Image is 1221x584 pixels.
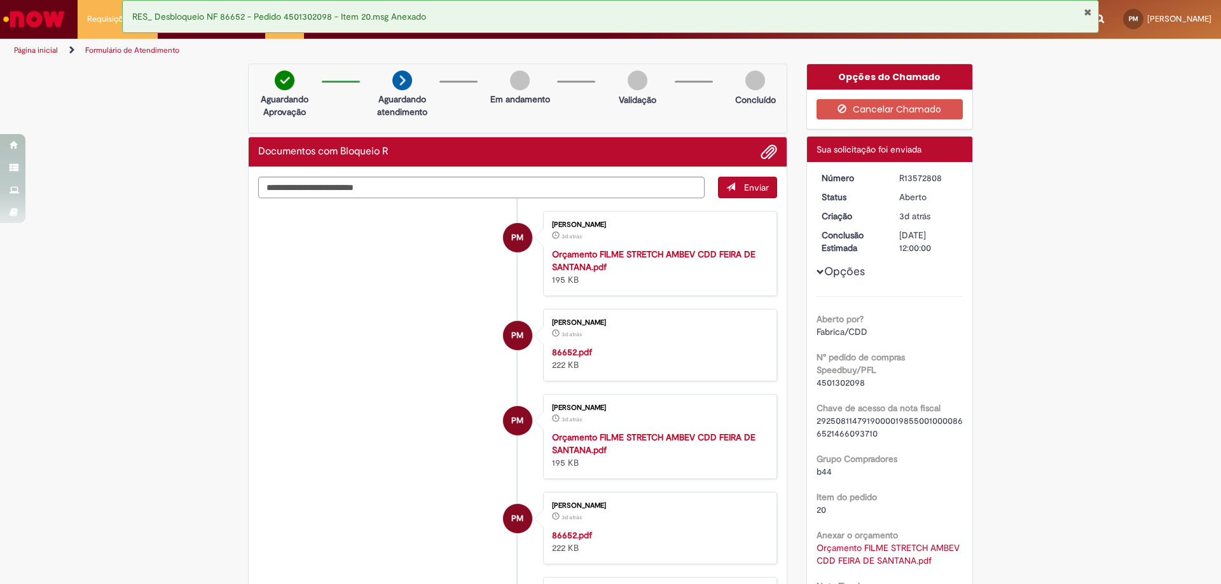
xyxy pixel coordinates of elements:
time: 27/09/2025 10:35:35 [562,233,582,240]
div: [PERSON_NAME] [552,221,764,229]
img: ServiceNow [1,6,67,32]
b: Chave de acesso da nota fiscal [817,402,941,414]
span: 3d atrás [562,416,582,423]
textarea: Digite sua mensagem aqui... [258,177,705,198]
a: 86652.pdf [552,346,592,358]
dt: Número [812,172,890,184]
div: [DATE] 12:00:00 [899,229,958,254]
div: Paula Camille Azevedo Martins [503,223,532,252]
a: Página inicial [14,45,58,55]
div: 222 KB [552,346,764,371]
button: Fechar Notificação [1084,7,1092,17]
time: 27/09/2025 10:35:38 [899,210,930,222]
div: 222 KB [552,529,764,554]
button: Enviar [718,177,777,198]
b: N° pedido de compras Speedbuy/PFL [817,351,905,376]
p: Concluído [735,93,776,106]
button: Cancelar Chamado [817,99,963,119]
h2: Documentos com Bloqueio R Histórico de tíquete [258,146,389,158]
div: R13572808 [899,172,958,184]
span: 3d atrás [562,233,582,240]
div: [PERSON_NAME] [552,404,764,412]
dt: Status [812,191,890,203]
span: PM [511,503,523,534]
div: [PERSON_NAME] [552,502,764,510]
span: 3d atrás [562,513,582,521]
dt: Criação [812,210,890,222]
img: img-circle-grey.png [745,71,765,90]
span: RES_ Desbloqueio NF 86652 - Pedido 4501302098 - Item 20.msg Anexado [132,11,426,22]
img: img-circle-grey.png [510,71,530,90]
span: 20 [817,504,826,515]
p: Aguardando atendimento [371,93,433,118]
span: 4501302098 [817,377,865,388]
a: Download de Orçamento FILME STRETCH AMBEV CDD FEIRA DE SANTANA.pdf [817,542,962,566]
span: PM [1129,15,1138,23]
span: Sua solicitação foi enviada [817,144,921,155]
time: 27/09/2025 10:22:50 [562,416,582,423]
b: Grupo Compradores [817,453,897,465]
span: 29250811479190000198550010000866521466093710 [817,415,963,439]
div: Paula Camille Azevedo Martins [503,406,532,435]
span: 3d atrás [562,330,582,338]
a: 86652.pdf [552,529,592,541]
p: Validação [619,93,656,106]
div: 195 KB [552,248,764,286]
span: b44 [817,466,832,477]
div: Aberto [899,191,958,203]
span: PM [511,320,523,351]
dt: Conclusão Estimada [812,229,890,254]
b: Item do pedido [817,491,877,503]
img: check-circle-green.png [275,71,294,90]
time: 27/09/2025 10:35:35 [562,330,582,338]
b: Aberto por? [817,313,864,325]
span: PM [511,222,523,253]
div: Paula Camille Azevedo Martins [503,504,532,533]
span: 3d atrás [899,210,930,222]
a: Formulário de Atendimento [85,45,179,55]
div: Paula Camille Azevedo Martins [503,321,532,350]
b: Anexar o orçamento [817,529,898,541]
ul: Trilhas de página [10,39,804,62]
img: img-circle-grey.png [628,71,647,90]
a: Orçamento FILME STRETCH AMBEV CDD FEIRA DE SANTANA.pdf [552,248,755,273]
div: 27/09/2025 10:35:38 [899,210,958,222]
span: [PERSON_NAME] [1147,13,1211,24]
button: Adicionar anexos [761,144,777,160]
div: [PERSON_NAME] [552,319,764,327]
span: Requisições [87,13,132,25]
a: Orçamento FILME STRETCH AMBEV CDD FEIRA DE SANTANA.pdf [552,431,755,456]
span: Enviar [744,182,769,193]
time: 27/09/2025 10:22:47 [562,513,582,521]
p: Em andamento [490,93,550,105]
div: Opções do Chamado [807,64,973,90]
span: PM [511,405,523,436]
img: arrow-next.png [392,71,412,90]
div: 195 KB [552,431,764,469]
span: Fabrica/CDD [817,326,867,337]
p: Aguardando Aprovação [254,93,315,118]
